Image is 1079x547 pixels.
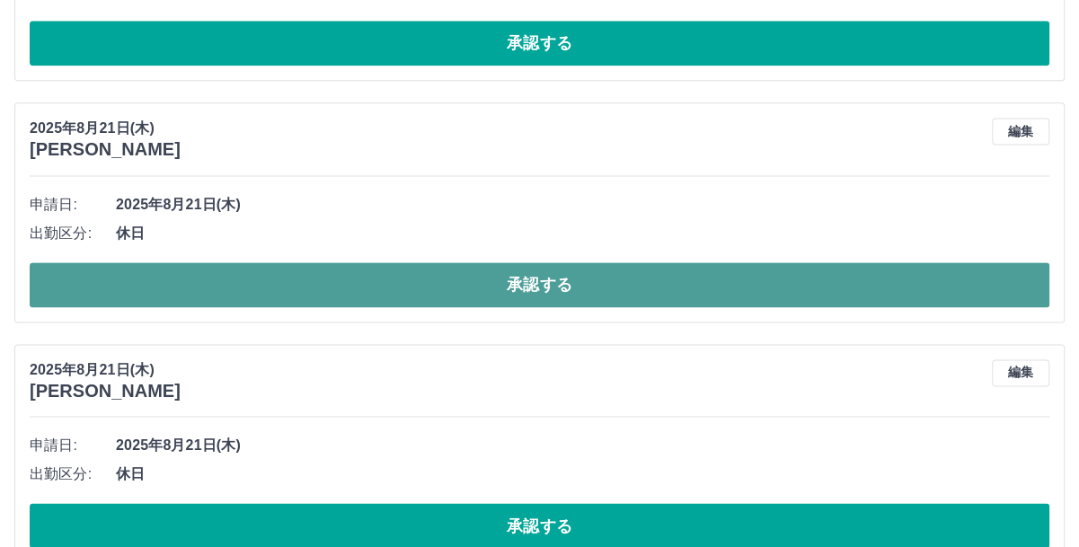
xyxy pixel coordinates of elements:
[30,435,116,456] span: 申請日:
[116,223,1049,244] span: 休日
[30,118,181,139] p: 2025年8月21日(木)
[30,194,116,216] span: 申請日:
[116,463,1049,485] span: 休日
[992,118,1049,145] button: 編集
[30,139,181,160] h3: [PERSON_NAME]
[992,359,1049,386] button: 編集
[116,435,1049,456] span: 2025年8月21日(木)
[30,21,1049,66] button: 承認する
[30,359,181,381] p: 2025年8月21日(木)
[116,194,1049,216] span: 2025年8月21日(木)
[30,381,181,401] h3: [PERSON_NAME]
[30,463,116,485] span: 出勤区分:
[30,262,1049,307] button: 承認する
[30,223,116,244] span: 出勤区分:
